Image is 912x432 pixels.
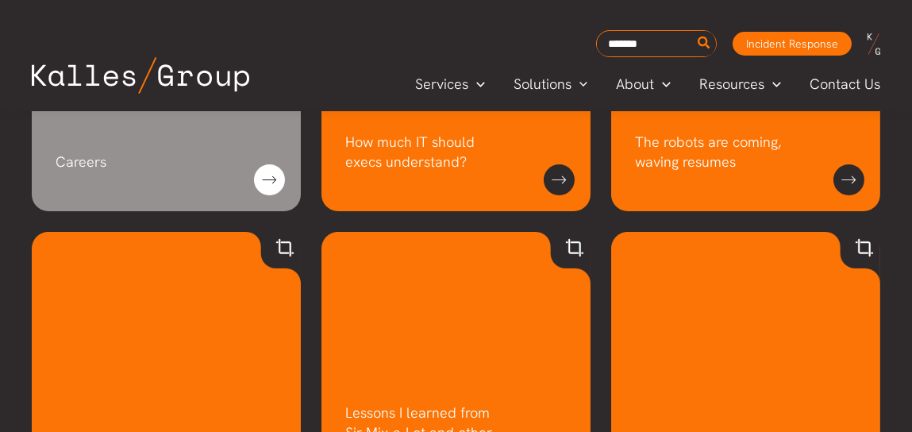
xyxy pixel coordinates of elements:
img: Kalles Group [32,57,249,94]
a: SolutionsMenu Toggle [499,72,602,96]
span: Contact Us [810,72,880,96]
span: Menu Toggle [764,72,781,96]
h5: The robots are coming, waving resumes [635,132,841,172]
span: Solutions [514,72,571,96]
h5: Careers [56,152,261,172]
span: Services [415,72,468,96]
span: Menu Toggle [468,72,485,96]
button: Search [695,31,714,56]
a: AboutMenu Toggle [602,72,685,96]
a: Contact Us [795,72,896,96]
a: ServicesMenu Toggle [401,72,499,96]
span: Menu Toggle [654,72,671,96]
h5: How much IT should execs understand? [345,132,551,172]
span: Menu Toggle [571,72,588,96]
span: About [616,72,654,96]
nav: Primary Site Navigation [401,71,896,97]
span: Resources [699,72,764,96]
a: ResourcesMenu Toggle [685,72,795,96]
a: Incident Response [733,32,852,56]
